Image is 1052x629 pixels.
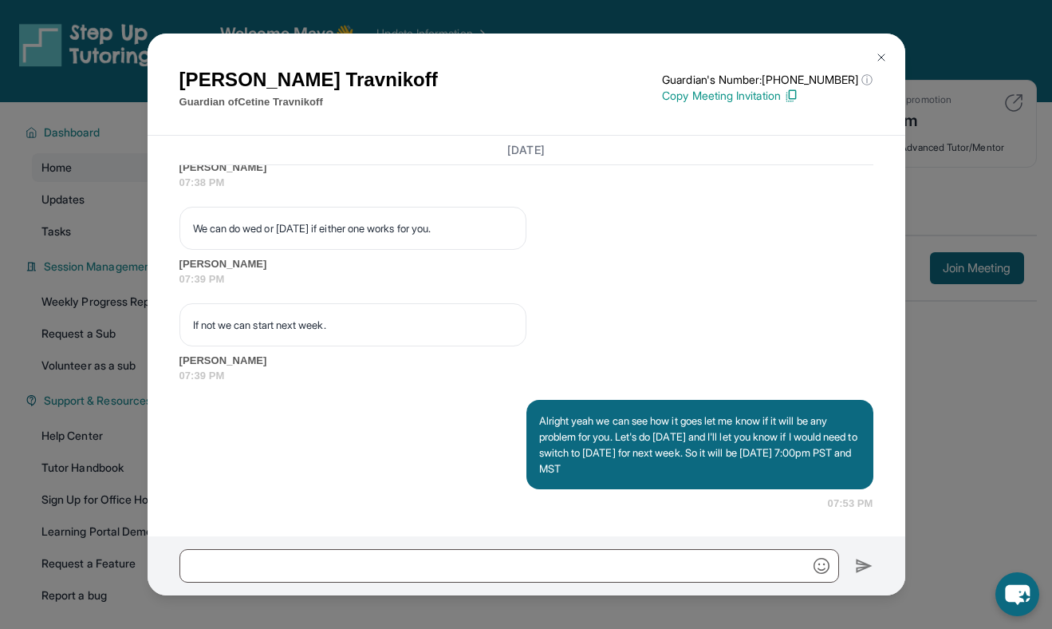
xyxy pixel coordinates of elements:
h3: [DATE] [179,142,873,158]
p: Guardian's Number: [PHONE_NUMBER] [662,72,873,88]
img: Send icon [855,556,873,576]
p: We can do wed or [DATE] if either one works for you. [193,220,513,236]
img: Close Icon [875,51,888,64]
span: [PERSON_NAME] [179,256,873,272]
span: 07:39 PM [179,271,873,287]
img: Emoji [814,558,829,574]
img: Copy Icon [784,89,798,103]
span: 07:39 PM [179,368,873,384]
span: 07:38 PM [179,175,873,191]
h1: [PERSON_NAME] Travnikoff [179,65,438,94]
p: Alright yeah we can see how it goes let me know if it will be any problem for you. Let's do [DATE... [539,413,861,477]
span: ⓘ [861,72,873,88]
p: Guardian of Cetine Travnikoff [179,94,438,110]
span: [PERSON_NAME] [179,160,873,176]
span: 07:53 PM [828,496,873,512]
p: Copy Meeting Invitation [662,88,873,104]
span: [PERSON_NAME] [179,353,873,369]
p: If not we can start next week. [193,317,513,333]
button: chat-button [995,572,1039,616]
